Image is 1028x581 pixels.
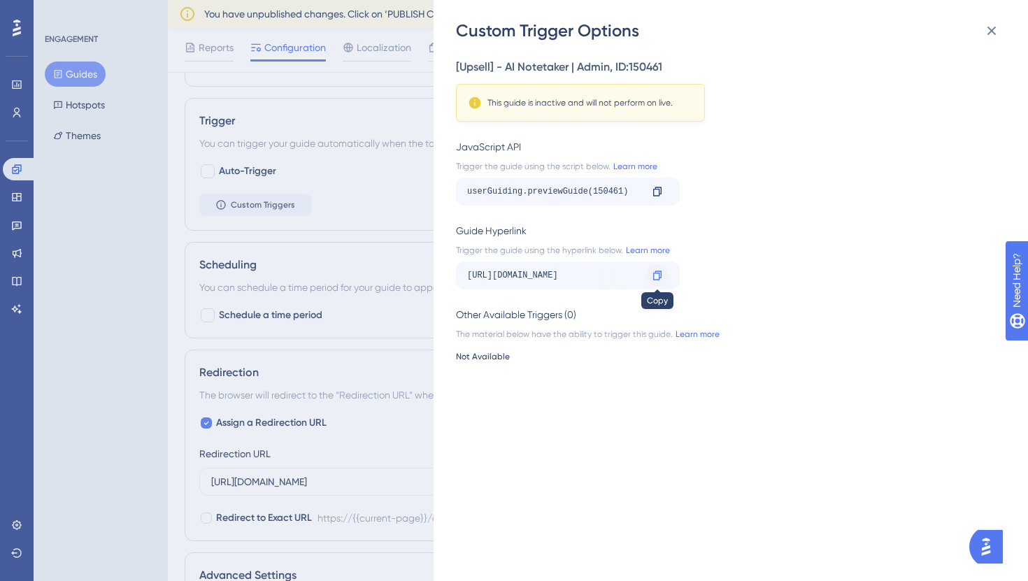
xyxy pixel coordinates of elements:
iframe: UserGuiding AI Assistant Launcher [969,526,1011,568]
span: Need Help? [33,3,87,20]
div: The material below have the ability to trigger this guide. [456,329,997,340]
div: JavaScript API [456,138,997,155]
div: Custom Trigger Options [456,20,1008,42]
div: Other Available Triggers (0) [456,306,997,323]
div: Not Available [456,351,997,362]
a: Learn more [623,245,670,256]
div: userGuiding.previewGuide(150461) [467,180,641,203]
div: Guide Hyperlink [456,222,997,239]
a: Learn more [673,329,720,340]
a: Learn more [611,161,657,172]
div: [Upsell] - AI Notetaker | Admin , ID: 150461 [456,59,997,76]
div: This guide is inactive and will not perform on live. [487,97,673,108]
div: Trigger the guide using the hyperlink below. [456,245,997,256]
div: [URL][DOMAIN_NAME] [467,264,641,287]
div: Trigger the guide using the script below. [456,161,997,172]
